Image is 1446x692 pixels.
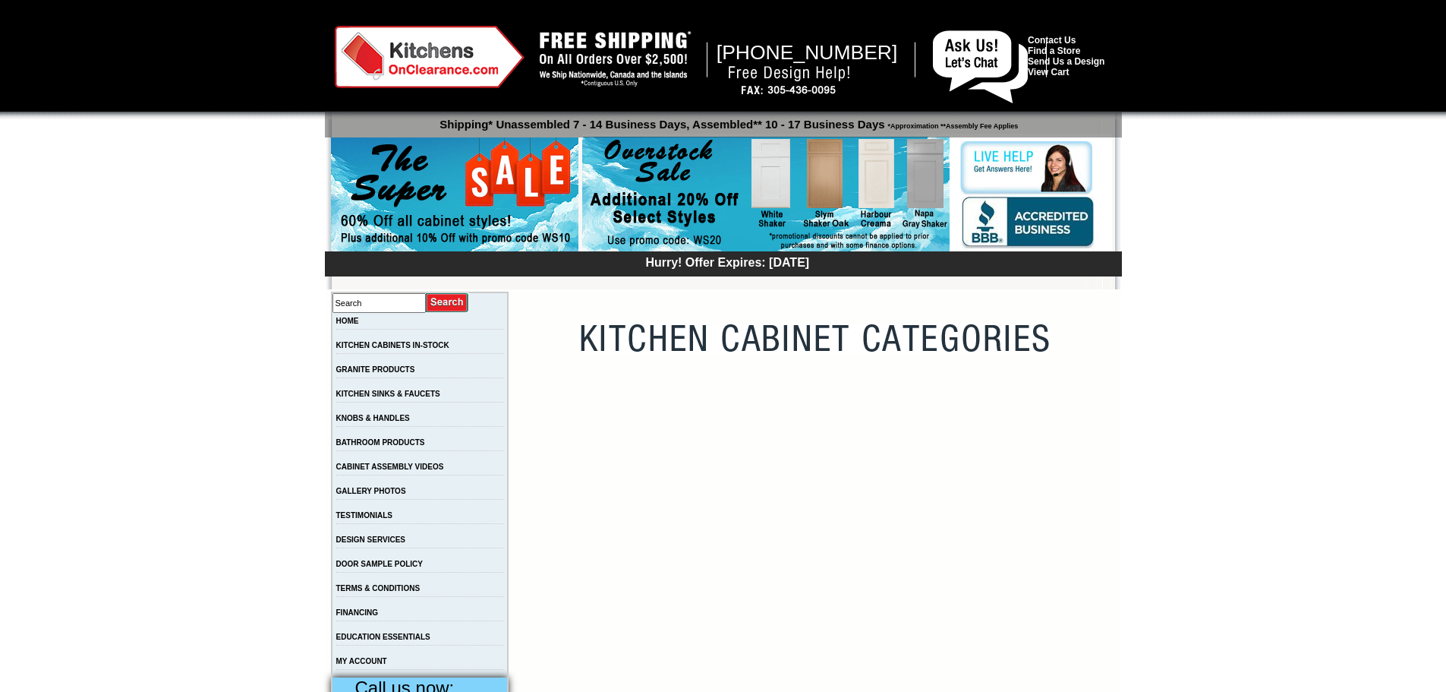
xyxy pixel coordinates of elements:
a: MY ACCOUNT [336,657,387,665]
a: KITCHEN CABINETS IN-STOCK [336,341,449,349]
a: Contact Us [1028,35,1076,46]
a: HOME [336,317,359,325]
a: FINANCING [336,608,379,617]
a: TERMS & CONDITIONS [336,584,421,592]
a: EDUCATION ESSENTIALS [336,633,430,641]
a: BATHROOM PRODUCTS [336,438,425,447]
a: DOOR SAMPLE POLICY [336,560,423,568]
input: Submit [426,292,469,313]
a: GRANITE PRODUCTS [336,365,415,374]
img: Kitchens on Clearance Logo [335,26,525,88]
a: KNOBS & HANDLES [336,414,410,422]
a: Send Us a Design [1028,56,1104,67]
a: KITCHEN SINKS & FAUCETS [336,390,440,398]
a: Find a Store [1028,46,1080,56]
a: View Cart [1028,67,1069,77]
a: DESIGN SERVICES [336,536,406,544]
p: Shipping* Unassembled 7 - 14 Business Days, Assembled** 10 - 17 Business Days [332,111,1122,131]
span: *Approximation **Assembly Fee Applies [885,118,1019,130]
a: GALLERY PHOTOS [336,487,406,495]
a: CABINET ASSEMBLY VIDEOS [336,463,444,471]
div: Hurry! Offer Expires: [DATE] [332,254,1122,270]
a: TESTIMONIALS [336,511,392,520]
span: [PHONE_NUMBER] [717,41,898,64]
